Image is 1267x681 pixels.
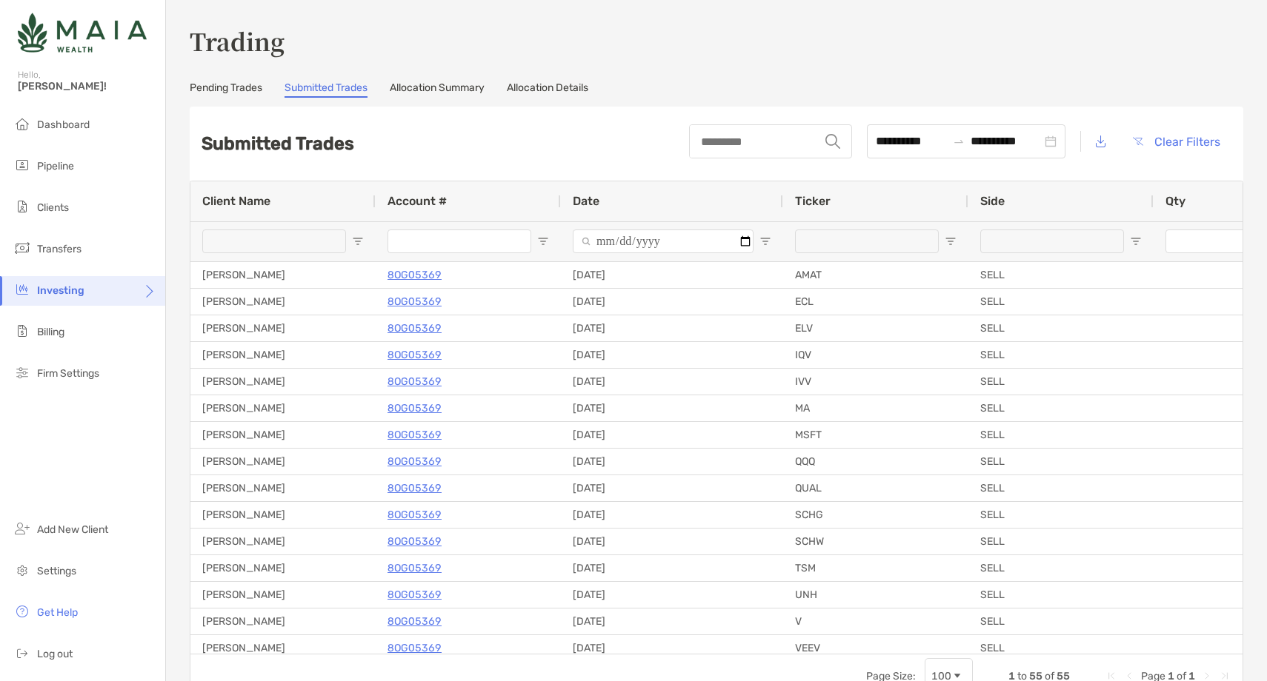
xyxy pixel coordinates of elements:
[561,555,783,581] div: [DATE]
[783,555,968,581] div: TSM
[561,315,783,341] div: [DATE]
[37,243,82,255] span: Transfers
[388,639,442,657] a: 8OG05369
[13,115,31,132] img: dashboard icon
[1165,194,1185,208] span: Qty
[968,289,1154,315] div: SELL
[388,194,447,208] span: Account #
[13,561,31,579] img: settings icon
[573,194,599,208] span: Date
[190,422,376,448] div: [PERSON_NAME]
[190,635,376,661] div: [PERSON_NAME]
[202,133,354,154] h2: Submitted Trades
[190,289,376,315] div: [PERSON_NAME]
[783,289,968,315] div: ECL
[968,635,1154,661] div: SELL
[783,608,968,634] div: V
[980,194,1005,208] span: Side
[561,342,783,368] div: [DATE]
[388,399,442,417] p: 8OG05369
[190,24,1243,58] h3: Trading
[968,475,1154,501] div: SELL
[968,315,1154,341] div: SELL
[561,608,783,634] div: [DATE]
[190,449,376,474] div: [PERSON_NAME]
[190,475,376,501] div: [PERSON_NAME]
[190,395,376,421] div: [PERSON_NAME]
[573,229,754,253] input: Date Filter Input
[37,118,90,131] span: Dashboard
[945,235,957,247] button: Open Filter Menu
[388,292,442,311] a: 8OG05369
[388,532,442,551] a: 8OG05369
[37,160,74,172] span: Pipeline
[388,372,442,391] a: 8OG05369
[388,479,442,497] a: 8OG05369
[13,281,31,298] img: investing icon
[968,608,1154,634] div: SELL
[388,506,442,524] p: 8OG05369
[968,582,1154,608] div: SELL
[352,235,364,247] button: Open Filter Menu
[561,422,783,448] div: [DATE]
[190,369,376,395] div: [PERSON_NAME]
[388,229,531,253] input: Account # Filter Input
[18,80,156,93] span: [PERSON_NAME]!
[968,529,1154,554] div: SELL
[190,342,376,368] div: [PERSON_NAME]
[190,555,376,581] div: [PERSON_NAME]
[783,369,968,395] div: IVV
[190,608,376,634] div: [PERSON_NAME]
[388,266,442,284] a: 8OG05369
[190,315,376,341] div: [PERSON_NAME]
[202,194,270,208] span: Client Name
[190,502,376,528] div: [PERSON_NAME]
[388,452,442,471] a: 8OG05369
[285,81,368,98] a: Submitted Trades
[1121,125,1231,158] button: Clear Filters
[37,201,69,214] span: Clients
[13,644,31,662] img: logout icon
[1130,235,1142,247] button: Open Filter Menu
[561,289,783,315] div: [DATE]
[388,586,442,604] a: 8OG05369
[13,322,31,340] img: billing icon
[37,606,78,619] span: Get Help
[388,319,442,338] a: 8OG05369
[507,81,588,98] a: Allocation Details
[388,612,442,631] a: 8OG05369
[388,346,442,364] a: 8OG05369
[953,135,965,147] span: to
[1133,137,1143,146] img: button icon
[190,262,376,288] div: [PERSON_NAME]
[968,395,1154,421] div: SELL
[190,81,262,98] a: Pending Trades
[390,81,485,98] a: Allocation Summary
[537,235,549,247] button: Open Filter Menu
[13,156,31,174] img: pipeline icon
[968,422,1154,448] div: SELL
[783,475,968,501] div: QUAL
[18,6,147,59] img: Zoe Logo
[783,582,968,608] div: UNH
[561,502,783,528] div: [DATE]
[388,559,442,577] p: 8OG05369
[968,342,1154,368] div: SELL
[388,426,442,444] a: 8OG05369
[783,529,968,554] div: SCHW
[561,395,783,421] div: [DATE]
[783,262,968,288] div: AMAT
[968,502,1154,528] div: SELL
[561,262,783,288] div: [DATE]
[561,449,783,474] div: [DATE]
[783,449,968,474] div: QQQ
[968,449,1154,474] div: SELL
[561,635,783,661] div: [DATE]
[795,194,831,208] span: Ticker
